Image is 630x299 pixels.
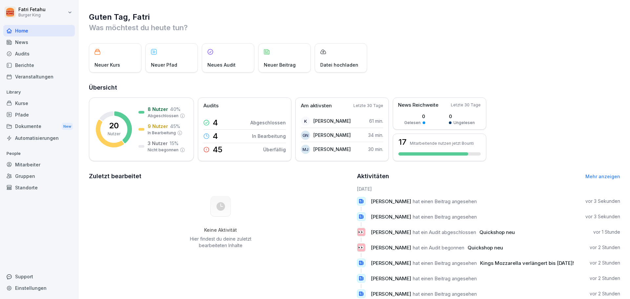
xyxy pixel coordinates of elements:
p: Neuer Kurs [94,61,120,68]
span: hat einen Beitrag angesehen [413,260,477,266]
span: Quickshop neu [468,245,503,251]
span: [PERSON_NAME] [371,291,411,297]
p: Neues Audit [207,61,236,68]
p: vor 3 Sekunden [585,198,620,204]
a: News [3,36,75,48]
h2: Aktivitäten [357,172,389,181]
p: Nicht begonnen [148,147,178,153]
p: Gelesen [404,120,421,126]
p: 0 [404,113,425,120]
p: 40 % [170,106,180,113]
span: hat einen Beitrag angesehen [413,291,477,297]
div: Mitarbeiter [3,159,75,170]
span: Kings Mozzarella verlängert bis [DATE]! [480,260,574,266]
div: New [62,123,73,130]
div: Dokumente [3,120,75,133]
span: [PERSON_NAME] [371,275,411,282]
p: Überfällig [263,146,286,153]
p: vor 2 Stunden [590,244,620,251]
span: hat ein Audit abgeschlossen [413,229,476,235]
h2: Übersicht [89,83,620,92]
h6: [DATE] [357,185,620,192]
span: [PERSON_NAME] [371,260,411,266]
p: vor 2 Stunden [590,290,620,297]
p: People [3,148,75,159]
a: Audits [3,48,75,59]
p: 8 Nutzer [148,106,168,113]
a: Standorte [3,182,75,193]
a: DokumenteNew [3,120,75,133]
p: 34 min. [368,132,383,139]
p: 45 % [170,123,180,130]
span: Quickshop neu [479,229,515,235]
p: 4 [213,119,218,127]
p: Neuer Beitrag [264,61,296,68]
p: Datei hochladen [320,61,358,68]
span: hat einen Beitrag angesehen [413,275,477,282]
a: Automatisierungen [3,132,75,144]
p: Burger King [18,13,46,17]
p: Audits [203,102,219,110]
p: 3 Nutzer [148,140,168,147]
span: [PERSON_NAME] [371,214,411,220]
p: Was möchtest du heute tun? [89,22,620,33]
p: 👀 [358,227,364,237]
a: Home [3,25,75,36]
span: hat ein Audit begonnen [413,245,464,251]
p: Neuer Pfad [151,61,177,68]
h2: Zuletzt bearbeitet [89,172,352,181]
p: 9 Nutzer [148,123,168,130]
p: vor 2 Stunden [590,275,620,282]
a: Mehr anzeigen [585,174,620,179]
a: Veranstaltungen [3,71,75,82]
a: Gruppen [3,170,75,182]
p: vor 1 Stunde [593,229,620,235]
p: 20 [109,122,119,130]
p: Ungelesen [453,120,475,126]
span: [PERSON_NAME] [371,229,411,235]
p: Am aktivsten [301,102,332,110]
p: In Bearbeitung [252,133,286,139]
p: vor 2 Stunden [590,260,620,266]
a: Pfade [3,109,75,120]
p: Letzte 30 Tage [353,103,383,109]
h5: Keine Aktivität [187,227,254,233]
span: [PERSON_NAME] [371,198,411,204]
p: Abgeschlossen [148,113,178,119]
p: [PERSON_NAME] [313,146,351,153]
p: [PERSON_NAME] [313,132,351,139]
p: Fatri Fetahu [18,7,46,12]
div: K [301,117,310,126]
div: GN [301,131,310,140]
h3: 17 [398,138,407,146]
p: Abgeschlossen [250,119,286,126]
p: In Bearbeitung [148,130,176,136]
p: Library [3,87,75,97]
p: Nutzer [108,131,120,137]
a: Berichte [3,59,75,71]
h1: Guten Tag, Fatri [89,12,620,22]
p: 👀 [358,243,364,252]
p: vor 3 Sekunden [585,213,620,220]
span: hat einen Beitrag angesehen [413,214,477,220]
p: Hier findest du deine zuletzt bearbeiteten Inhalte [187,236,254,249]
div: Support [3,271,75,282]
p: Mitarbeitende nutzen jetzt Bounti [410,141,474,146]
div: Einstellungen [3,282,75,294]
a: Kurse [3,97,75,109]
span: [PERSON_NAME] [371,245,411,251]
p: Letzte 30 Tage [451,102,481,108]
p: 45 [213,146,222,154]
p: 61 min. [369,117,383,124]
span: hat einen Beitrag angesehen [413,198,477,204]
